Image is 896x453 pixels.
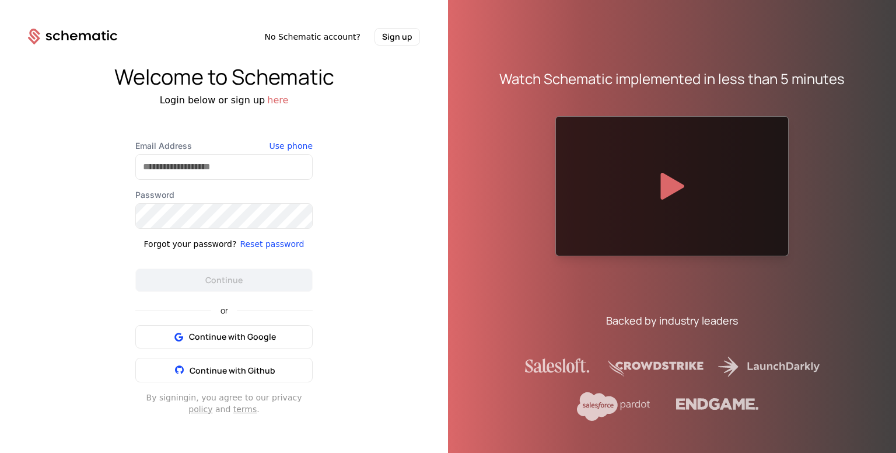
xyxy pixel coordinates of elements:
[233,405,257,414] a: terms
[135,392,313,415] div: By signing in , you agree to our privacy and .
[135,325,313,349] button: Continue with Google
[211,306,237,315] span: or
[135,269,313,292] button: Continue
[499,69,845,88] div: Watch Schematic implemented in less than 5 minutes
[240,238,304,250] button: Reset password
[264,31,360,43] span: No Schematic account?
[189,331,276,343] span: Continue with Google
[606,312,738,329] div: Backed by industry leaders
[190,365,275,376] span: Continue with Github
[135,140,313,152] label: Email Address
[269,140,313,152] button: Use phone
[267,93,288,107] button: here
[135,189,313,201] label: Password
[374,28,420,46] button: Sign up
[144,238,237,250] div: Forgot your password?
[188,405,212,414] a: policy
[135,358,313,382] button: Continue with Github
